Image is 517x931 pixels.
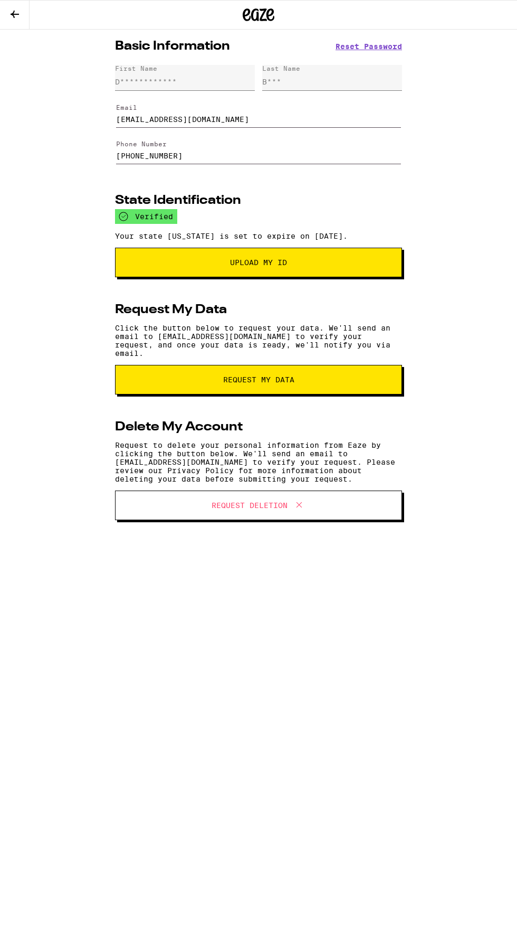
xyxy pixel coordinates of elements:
[115,441,402,483] p: Request to delete your personal information from Eaze by clicking the button below. We'll send an...
[6,7,76,16] span: Hi. Need any help?
[212,502,288,509] span: Request Deletion
[115,65,157,72] div: First Name
[115,209,177,224] div: verified
[115,95,402,131] form: Edit Email Address
[115,248,402,277] button: Upload My ID
[115,232,402,240] p: Your state [US_STATE] is set to expire on [DATE].
[115,194,241,207] h2: State Identification
[115,131,402,168] form: Edit Phone Number
[262,65,300,72] div: Last Name
[115,40,230,53] h2: Basic Information
[116,104,137,111] label: Email
[115,421,243,434] h2: Delete My Account
[115,304,227,316] h2: Request My Data
[336,43,402,50] button: Reset Password
[115,324,402,358] p: Click the button below to request your data. We'll send an email to [EMAIL_ADDRESS][DOMAIN_NAME] ...
[116,140,167,147] label: Phone Number
[223,376,294,383] span: request my data
[115,365,402,394] button: request my data
[230,259,287,266] span: Upload My ID
[115,491,402,520] button: Request Deletion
